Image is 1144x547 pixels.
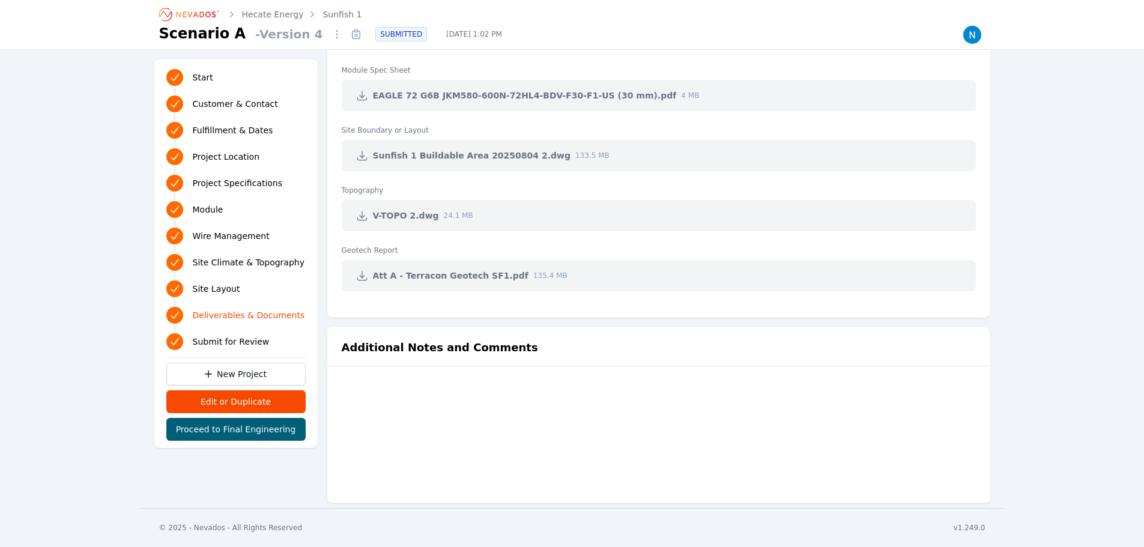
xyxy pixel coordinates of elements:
dt: Module Spec Sheet [342,56,976,75]
span: 24.1 MB [444,211,473,220]
dt: Geotech Report [342,236,976,255]
span: - Version 4 [250,26,327,43]
span: [DATE] 1:02 PM [437,29,512,39]
span: 133.5 MB [575,151,610,160]
button: Edit or Duplicate [166,390,306,413]
dt: Site Boundary or Layout [342,116,976,135]
span: V-TOPO 2.dwg [373,210,439,222]
span: Start [193,71,213,83]
img: Nick Rompala [963,25,982,44]
a: New Project [166,363,306,385]
nav: Progress [166,67,306,352]
h1: Scenario A [159,24,246,43]
span: Customer & Contact [193,98,278,110]
span: Att A - Terracon Geotech SF1.pdf [373,270,528,282]
a: Hecate Energy [242,8,304,20]
span: Site Layout [193,283,240,295]
span: Project Specifications [193,177,283,189]
button: Proceed to Final Engineering [166,418,306,441]
span: Site Climate & Topography [193,256,304,268]
span: Project Location [193,151,260,163]
span: Deliverables & Documents [193,309,305,321]
span: Fulfillment & Dates [193,124,273,136]
div: SUBMITTED [375,27,427,41]
span: Wire Management [193,230,270,242]
div: © 2025 - Nevados - All Rights Reserved [159,523,303,533]
span: Module [193,204,223,216]
span: 135.4 MB [533,271,567,280]
span: Sunfish 1 Buildable Area 20250804 2.dwg [373,150,570,162]
div: v1.249.0 [954,523,985,533]
a: Sunfish 1 [322,8,362,20]
span: EAGLE 72 G6B JKM580-600N-72HL4-BDV-F30-F1-US (30 mm).pdf [373,89,677,101]
dt: Topography [342,176,976,195]
nav: Breadcrumb [159,5,362,24]
span: 4 MB [681,91,699,100]
h2: Additional Notes and Comments [342,339,538,356]
span: Submit for Review [193,336,270,348]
